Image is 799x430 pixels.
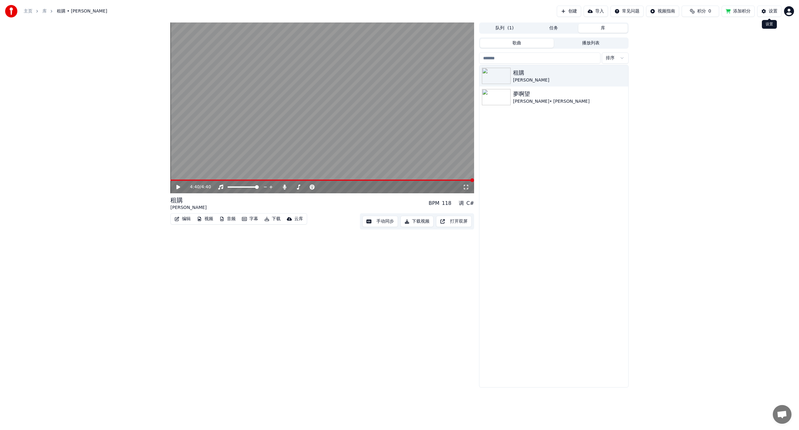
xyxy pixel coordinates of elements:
[682,6,719,17] button: 积分0
[294,216,303,222] div: 云库
[362,216,398,227] button: 手动同步
[507,25,514,31] span: ( 1 )
[170,205,207,211] div: [PERSON_NAME]
[217,215,238,223] button: 音频
[429,200,439,207] div: BPM
[24,8,32,14] a: 主页
[769,8,777,14] div: 设置
[480,39,554,48] button: 歌曲
[762,20,777,29] div: 设置
[190,184,205,190] div: /
[557,6,581,17] button: 创建
[42,8,47,14] a: 库
[513,68,626,77] div: 租購
[529,24,579,33] button: 任务
[584,6,608,17] button: 导入
[606,55,615,61] span: 排序
[466,200,474,207] div: C#
[578,24,628,33] button: 库
[773,405,792,424] a: 打開聊天
[201,184,211,190] span: 4:40
[5,5,17,17] img: youka
[436,216,472,227] button: 打开双屏
[554,39,628,48] button: 播放列表
[757,6,782,17] button: 设置
[24,8,107,14] nav: breadcrumb
[513,90,626,98] div: 夢啊望
[190,184,200,190] span: 4:40
[170,196,207,205] div: 租購
[239,215,261,223] button: 字幕
[610,6,644,17] button: 常见问题
[172,215,193,223] button: 编辑
[262,215,283,223] button: 下载
[646,6,679,17] button: 视频指南
[513,77,626,83] div: [PERSON_NAME]
[708,8,711,14] span: 0
[194,215,216,223] button: 视频
[513,98,626,105] div: [PERSON_NAME]• [PERSON_NAME]
[459,200,464,207] div: 调
[697,8,706,14] span: 积分
[400,216,434,227] button: 下载视频
[442,200,452,207] div: 118
[57,8,107,14] span: 租購 • [PERSON_NAME]
[480,24,529,33] button: 队列
[722,6,755,17] button: 添加积分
